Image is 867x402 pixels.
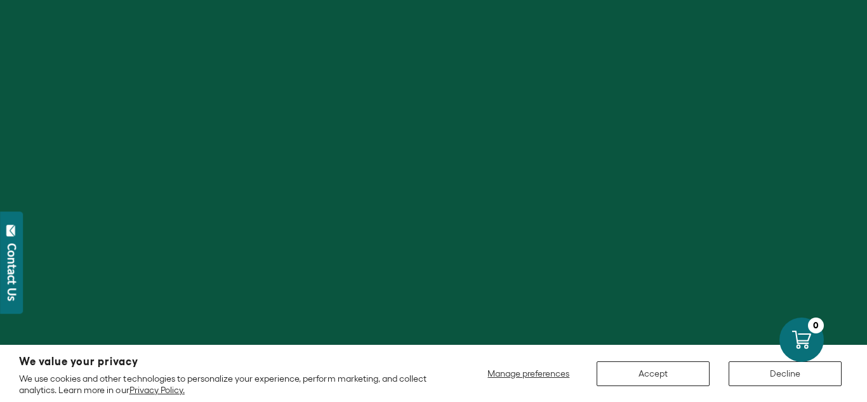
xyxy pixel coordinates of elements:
button: Accept [597,361,710,386]
p: We use cookies and other technologies to personalize your experience, perform marketing, and coll... [19,373,439,396]
div: Contact Us [6,243,18,301]
button: Manage preferences [480,361,578,386]
span: Manage preferences [487,368,569,379]
h2: We value your privacy [19,356,439,367]
a: Privacy Policy. [129,385,185,395]
button: Decline [729,361,842,386]
div: 0 [808,318,824,333]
